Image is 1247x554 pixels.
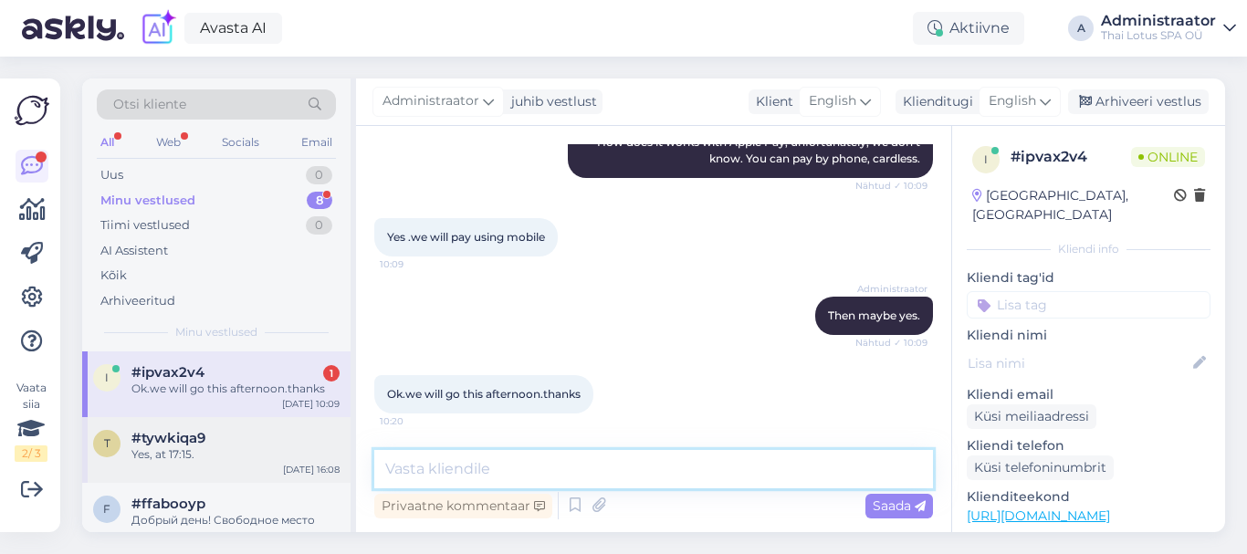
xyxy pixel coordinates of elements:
[131,430,205,446] span: #tywkiqa9
[15,445,47,462] div: 2 / 3
[855,179,927,193] span: Nähtud ✓ 10:09
[100,267,127,285] div: Kõik
[1101,14,1236,43] a: AdministraatorThai Lotus SPA OÜ
[972,186,1174,225] div: [GEOGRAPHIC_DATA], [GEOGRAPHIC_DATA]
[967,531,1210,548] p: Vaata edasi ...
[967,326,1210,345] p: Kliendi nimi
[967,241,1210,257] div: Kliendi info
[967,455,1114,480] div: Küsi telefoninumbrit
[749,92,793,111] div: Klient
[374,494,552,518] div: Privaatne kommentaar
[989,91,1036,111] span: English
[131,381,340,397] div: Ok.we will go this afternoon.thanks
[387,387,581,401] span: Ok.we will go this afternoon.thanks
[1011,146,1131,168] div: # ipvax2v4
[967,268,1210,287] p: Kliendi tag'id
[984,152,988,166] span: i
[968,353,1189,373] input: Lisa nimi
[896,92,973,111] div: Klienditugi
[967,507,1110,524] a: [URL][DOMAIN_NAME]
[100,192,195,210] div: Minu vestlused
[131,512,340,545] div: Добрый день! Свободное место имеется в 17:45 и позже.
[113,95,186,114] span: Otsi kliente
[184,13,282,44] a: Avasta AI
[307,192,332,210] div: 8
[100,216,190,235] div: Tiimi vestlused
[131,496,205,512] span: #ffabooyp
[100,292,175,310] div: Arhiveeritud
[103,502,110,516] span: f
[809,91,856,111] span: English
[967,385,1210,404] p: Kliendi email
[15,380,47,462] div: Vaata siia
[306,216,332,235] div: 0
[306,166,332,184] div: 0
[218,131,263,154] div: Socials
[1101,14,1216,28] div: Administraator
[828,308,920,322] span: Then maybe yes.
[104,436,110,450] span: t
[1131,147,1205,167] span: Online
[100,242,168,260] div: AI Assistent
[298,131,336,154] div: Email
[855,336,927,350] span: Nähtud ✓ 10:09
[323,365,340,382] div: 1
[105,371,109,384] span: i
[967,487,1210,507] p: Klienditeekond
[913,12,1024,45] div: Aktiivne
[967,436,1210,455] p: Kliendi telefon
[382,91,479,111] span: Administraator
[131,446,340,463] div: Yes, at 17:15.
[857,282,927,296] span: Administraator
[15,93,49,128] img: Askly Logo
[283,463,340,476] div: [DATE] 16:08
[100,166,123,184] div: Uus
[380,257,448,271] span: 10:09
[380,414,448,428] span: 10:20
[1068,16,1094,41] div: A
[387,230,545,244] span: Yes .we will pay using mobile
[139,9,177,47] img: explore-ai
[873,497,926,514] span: Saada
[1068,89,1209,114] div: Arhiveeri vestlus
[131,364,204,381] span: #ipvax2v4
[967,291,1210,319] input: Lisa tag
[504,92,597,111] div: juhib vestlust
[175,324,257,340] span: Minu vestlused
[967,404,1096,429] div: Küsi meiliaadressi
[1101,28,1216,43] div: Thai Lotus SPA OÜ
[152,131,184,154] div: Web
[97,131,118,154] div: All
[282,397,340,411] div: [DATE] 10:09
